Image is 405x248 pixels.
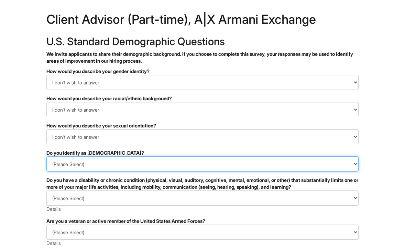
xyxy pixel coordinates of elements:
[46,122,359,129] div: How would you describe your sexual orientation?
[46,149,359,156] div: Do you identify as [DEMOGRAPHIC_DATA]?
[46,102,359,117] select: How would you describe your racial/ethnic background?
[46,75,359,90] select: How would you describe your gender identity?
[46,95,359,102] div: How would you describe your racial/ethnic background?
[46,240,61,246] a: Details
[46,206,61,212] a: Details
[46,177,359,190] div: Do you have a disability or chronic condition (physical, visual, auditory, cognitive, mental, emo...
[46,218,359,225] div: Are you a veteran or active member of the United States Armed Forces?
[46,225,359,240] select: Are you a veteran or active member of the United States Armed Forces?
[46,129,359,144] select: How would you describe your sexual orientation?
[46,190,359,206] select: Do you have a disability or chronic condition (physical, visual, auditory, cognitive, mental, emo...
[46,156,359,172] select: Do you identify as transgender?
[46,36,359,47] h2: U.S. Standard Demographic Questions
[46,68,359,75] div: How would you describe your gender identity?
[46,51,359,64] p: We invite applicants to share their demographic background. If you choose to complete this survey...
[46,13,359,29] h1: Client Advisor (Part-time), A|X Armani Exchange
